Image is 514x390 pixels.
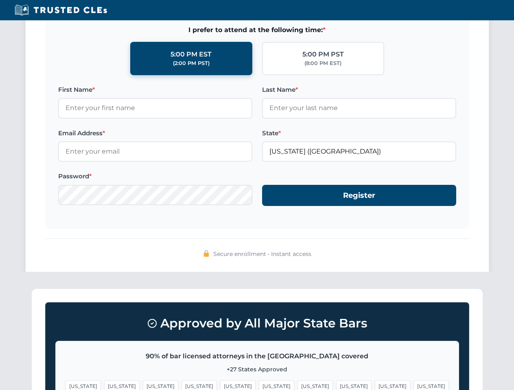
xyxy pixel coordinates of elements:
[58,128,252,138] label: Email Address
[171,49,212,60] div: 5:00 PM EST
[173,59,210,67] div: (2:00 PM PST)
[58,171,252,181] label: Password
[262,85,456,95] label: Last Name
[302,49,344,60] div: 5:00 PM PST
[58,85,252,95] label: First Name
[203,250,210,257] img: 🔒
[58,98,252,118] input: Enter your first name
[55,312,459,334] h3: Approved by All Major State Bars
[262,185,456,206] button: Register
[304,59,341,67] div: (8:00 PM EST)
[262,128,456,138] label: State
[66,365,449,374] p: +27 States Approved
[58,25,456,35] span: I prefer to attend at the following time:
[262,98,456,118] input: Enter your last name
[58,141,252,162] input: Enter your email
[213,249,311,258] span: Secure enrollment • Instant access
[66,351,449,362] p: 90% of bar licensed attorneys in the [GEOGRAPHIC_DATA] covered
[262,141,456,162] input: Washington (WA)
[12,4,109,16] img: Trusted CLEs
